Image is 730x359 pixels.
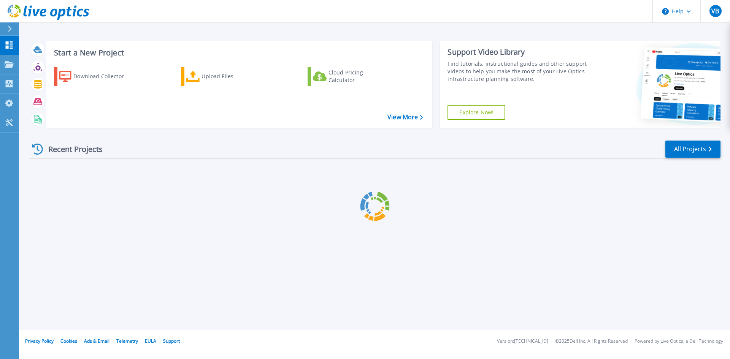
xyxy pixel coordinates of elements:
li: © 2025 Dell Inc. All Rights Reserved [555,339,628,344]
div: Cloud Pricing Calculator [328,69,389,84]
li: Version: [TECHNICAL_ID] [497,339,548,344]
div: Download Collector [73,69,134,84]
a: Ads & Email [84,338,109,344]
a: Download Collector [54,67,139,86]
a: All Projects [665,141,720,158]
h3: Start a New Project [54,49,423,57]
span: VB [711,8,719,14]
li: Powered by Live Optics, a Dell Technology [635,339,723,344]
a: Upload Files [181,67,266,86]
div: Recent Projects [29,140,113,158]
a: Support [163,338,180,344]
a: Cookies [60,338,77,344]
a: Privacy Policy [25,338,54,344]
a: Telemetry [116,338,138,344]
div: Find tutorials, instructional guides and other support videos to help you make the most of your L... [448,60,590,83]
a: Cloud Pricing Calculator [308,67,392,86]
div: Support Video Library [448,47,590,57]
a: EULA [145,338,156,344]
a: Explore Now! [448,105,505,120]
div: Upload Files [202,69,262,84]
a: View More [387,114,423,121]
